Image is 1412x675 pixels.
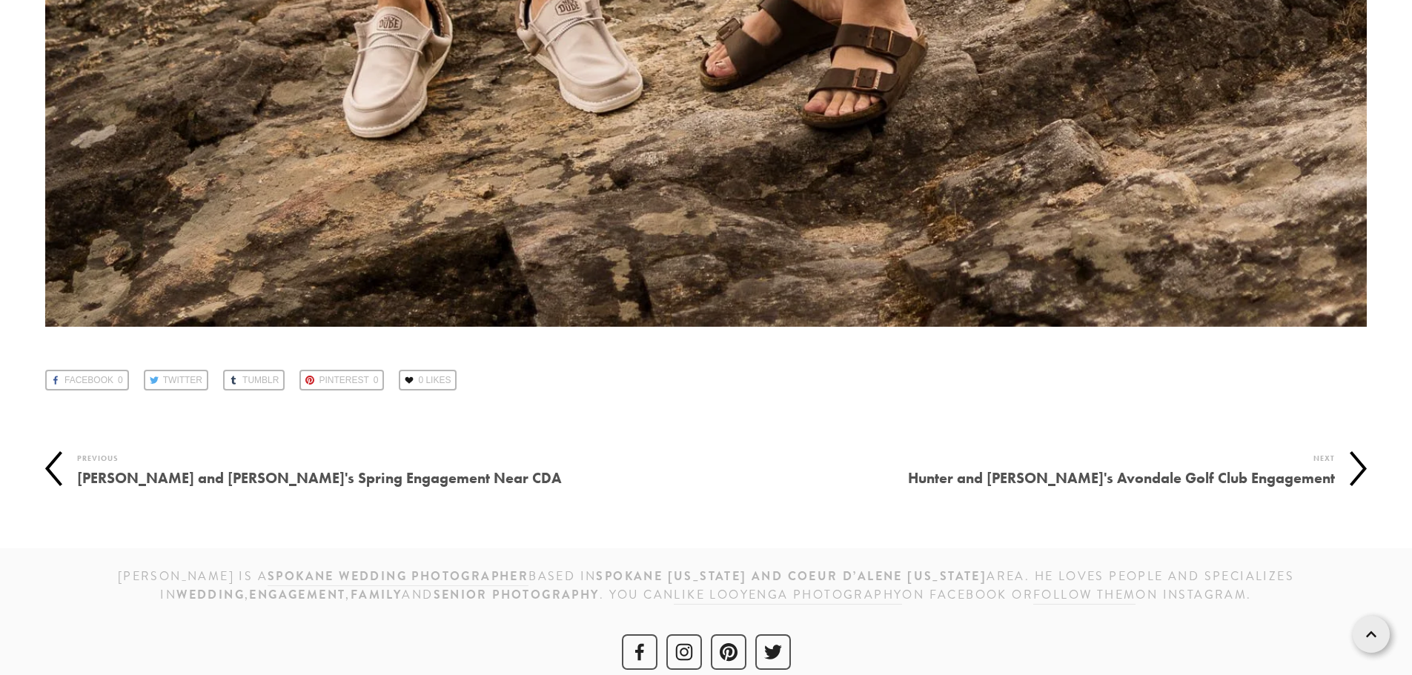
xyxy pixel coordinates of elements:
strong: engagement [249,586,345,603]
span: Twitter [163,371,202,389]
strong: family [351,586,402,603]
span: 0 [374,371,379,389]
h4: [PERSON_NAME] and [PERSON_NAME]'s Spring Engagement Near CDA [77,467,706,489]
span: 0 [118,371,123,389]
h4: Hunter and [PERSON_NAME]'s Avondale Golf Club Engagement [706,467,1336,489]
a: Facebook0 [45,370,129,390]
a: Spokane wedding photographer [268,568,528,586]
span: Facebook [64,371,113,389]
strong: senior photography [434,586,600,603]
a: Tumblr [223,370,285,390]
a: Pinterest [711,634,746,670]
strong: wedding [176,586,245,603]
div: Next [706,450,1336,467]
a: like Looyenga Photography [674,586,902,605]
span: 0 Likes [418,371,451,389]
a: Twitter [755,634,791,670]
a: Next Hunter and [PERSON_NAME]'s Avondale Golf Club Engagement [706,450,1368,489]
a: Instagram [666,634,702,670]
a: Pinterest0 [299,370,384,390]
strong: SPOKANE [US_STATE] and Coeur d’Alene [US_STATE] [596,568,987,585]
a: follow them [1033,586,1136,605]
span: Pinterest [319,371,368,389]
a: Facebook [622,634,657,670]
strong: Spokane wedding photographer [268,568,528,585]
span: Tumblr [242,371,279,389]
a: 0 Likes [399,370,457,390]
a: Previous [PERSON_NAME] and [PERSON_NAME]'s Spring Engagement Near CDA [45,450,706,489]
div: Previous [77,450,706,467]
h3: [PERSON_NAME] is a based IN area. He loves people and specializes in , , and . You can on Faceboo... [45,567,1367,605]
a: Twitter [144,370,208,390]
